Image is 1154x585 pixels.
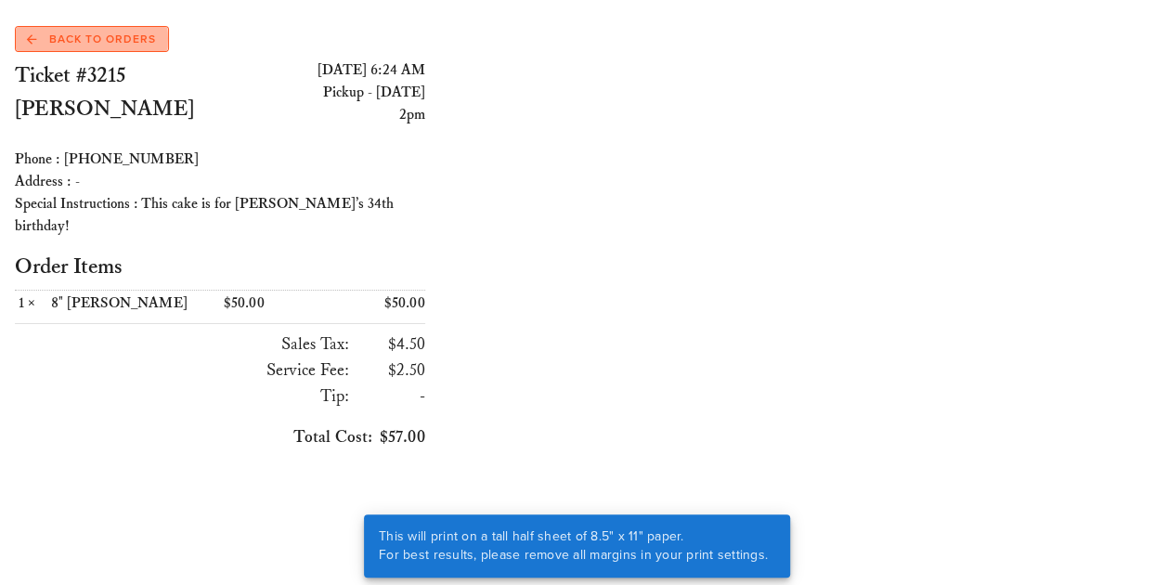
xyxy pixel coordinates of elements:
span: 1 [15,294,28,312]
h3: $4.50 [357,331,425,357]
div: 8" [PERSON_NAME] [51,294,216,312]
h2: [PERSON_NAME] [15,93,220,126]
div: $50.00 [220,291,323,316]
span: Back to Orders [27,31,156,47]
h2: Ticket #3215 [15,59,220,93]
span: Total Cost: [293,427,372,448]
h2: Order Items [15,253,425,282]
div: 2pm [220,104,425,126]
h3: $2.50 [357,357,425,383]
div: Phone : [PHONE_NUMBER] [15,149,425,171]
div: Special Instructions : This cake is for [PERSON_NAME]’s 34th birthday! [15,193,425,238]
div: This will print on a tall half sheet of 8.5" x 11" paper. For best results, please remove all mar... [364,514,783,578]
h3: - [357,383,425,409]
div: Pickup - [DATE] [220,82,425,104]
h3: Sales Tax: [15,331,349,357]
div: Address : - [15,171,425,193]
div: × [15,294,51,312]
h3: Tip: [15,383,349,409]
h3: $57.00 [15,424,425,450]
a: Back to Orders [15,26,169,52]
h3: Service Fee: [15,357,349,383]
div: $50.00 [323,291,426,316]
div: [DATE] 6:24 AM [220,59,425,82]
